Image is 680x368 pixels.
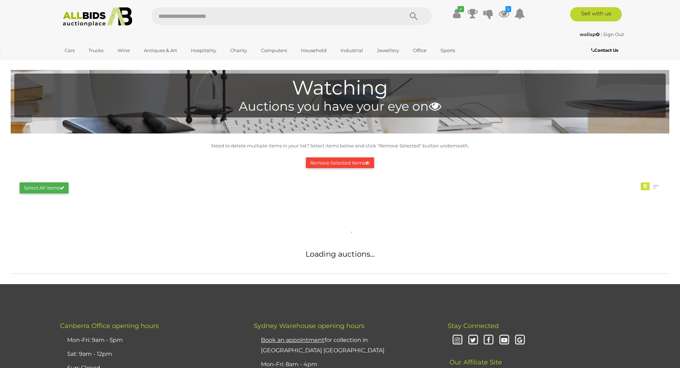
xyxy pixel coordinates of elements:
[482,334,495,347] i: Facebook
[448,348,502,366] span: Our Affiliate Site
[603,31,624,37] a: Sign Out
[499,7,509,20] a: 2
[452,7,462,20] a: ✔
[296,45,331,56] a: Household
[14,142,666,150] p: Need to delete multiple items in your list? Select items below and click "Remove Selected" button...
[261,337,324,343] u: Book an appointment
[306,157,374,168] button: Remove Selected Items
[580,31,601,37] a: wallap
[591,47,618,53] b: Contact Us
[65,347,236,361] li: Sat: 9am - 12pm
[514,334,526,347] i: Google
[254,322,364,330] span: Sydney Warehouse opening hours
[306,249,374,258] span: Loading auctions...
[256,45,292,56] a: Computers
[467,334,479,347] i: Twitter
[261,337,384,354] a: Book an appointmentfor collection in [GEOGRAPHIC_DATA] [GEOGRAPHIC_DATA]
[113,45,135,56] a: Wine
[451,334,464,347] i: Instagram
[59,7,136,27] img: Allbids.com.au
[60,45,79,56] a: Cars
[458,6,464,12] i: ✔
[18,77,662,99] h1: Watching
[396,7,432,25] button: Search
[641,182,650,190] div: 0
[336,45,368,56] a: Industrial
[372,45,404,56] a: Jewellery
[60,322,159,330] span: Canberra Office opening hours
[591,46,620,54] a: Contact Us
[84,45,108,56] a: Trucks
[580,31,600,37] strong: wallap
[408,45,431,56] a: Office
[436,45,460,56] a: Sports
[65,333,236,347] li: Mon-Fri: 9am - 5pm
[505,6,511,12] i: 2
[226,45,252,56] a: Charity
[601,31,602,37] span: |
[570,7,622,21] a: Sell with us
[18,100,662,114] h4: Auctions you have your eye on
[498,334,510,347] i: Youtube
[186,45,221,56] a: Hospitality
[60,56,120,68] a: [GEOGRAPHIC_DATA]
[139,45,182,56] a: Antiques & Art
[20,182,69,193] button: Select All items
[448,322,499,330] span: Stay Connected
